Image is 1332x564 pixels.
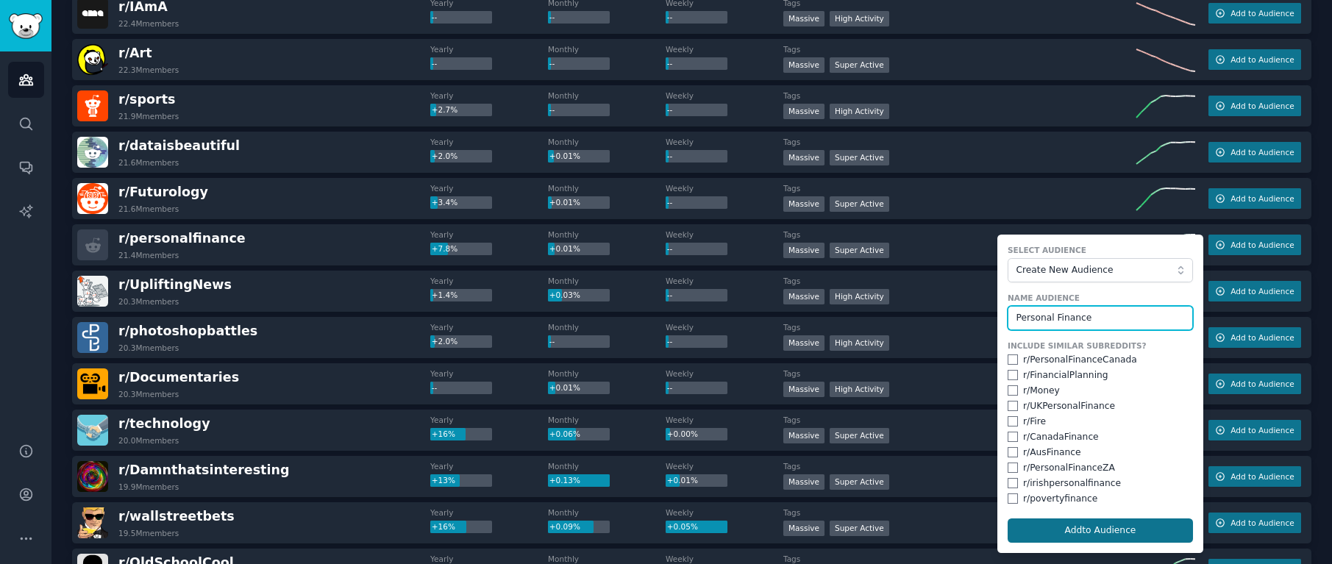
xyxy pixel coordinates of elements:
[1023,354,1137,367] div: r/ PersonalFinanceCanada
[1208,49,1301,70] button: Add to Audience
[666,137,783,147] dt: Weekly
[77,368,108,399] img: Documentaries
[1231,147,1294,157] span: Add to Audience
[118,204,179,214] div: 21.6M members
[666,554,783,564] dt: Weekly
[667,290,673,299] span: --
[783,44,1136,54] dt: Tags
[1008,245,1193,255] label: Select Audience
[118,296,179,307] div: 20.3M members
[118,185,208,199] span: r/ Futurology
[118,482,179,492] div: 19.9M members
[667,13,673,21] span: --
[77,183,108,214] img: Futurology
[430,229,548,240] dt: Yearly
[432,244,457,253] span: +7.8%
[783,322,1136,332] dt: Tags
[1231,379,1294,389] span: Add to Audience
[830,243,889,258] div: Super Active
[430,90,548,101] dt: Yearly
[667,383,673,392] span: --
[1208,327,1301,348] button: Add to Audience
[783,11,825,26] div: Massive
[667,105,673,114] span: --
[667,244,673,253] span: --
[430,368,548,379] dt: Yearly
[1208,374,1301,394] button: Add to Audience
[666,276,783,286] dt: Weekly
[118,111,179,121] div: 21.9M members
[118,463,289,477] span: r/ Damnthatsinteresting
[549,59,555,68] span: --
[432,151,457,160] span: +2.0%
[783,137,1136,147] dt: Tags
[1231,425,1294,435] span: Add to Audience
[77,276,108,307] img: UpliftingNews
[783,104,825,119] div: Massive
[1208,466,1301,487] button: Add to Audience
[1231,286,1294,296] span: Add to Audience
[666,415,783,425] dt: Weekly
[666,44,783,54] dt: Weekly
[1208,188,1301,209] button: Add to Audience
[548,461,666,471] dt: Monthly
[548,183,666,193] dt: Monthly
[783,229,1136,240] dt: Tags
[830,335,889,351] div: High Activity
[118,528,179,538] div: 19.5M members
[430,461,548,471] dt: Yearly
[830,196,889,212] div: Super Active
[667,151,673,160] span: --
[118,370,239,385] span: r/ Documentaries
[667,59,673,68] span: --
[549,244,580,253] span: +0.01%
[666,368,783,379] dt: Weekly
[783,276,1136,286] dt: Tags
[667,522,698,531] span: +0.05%
[77,137,108,168] img: dataisbeautiful
[430,44,548,54] dt: Yearly
[1023,446,1081,460] div: r/ AusFinance
[549,337,555,346] span: --
[1023,477,1121,490] div: r/ irishpersonalfinance
[118,343,179,353] div: 20.3M members
[1231,54,1294,65] span: Add to Audience
[432,198,457,207] span: +3.4%
[548,90,666,101] dt: Monthly
[783,243,825,258] div: Massive
[77,44,108,75] img: Art
[783,289,825,304] div: Massive
[430,507,548,518] dt: Yearly
[830,428,889,443] div: Super Active
[548,507,666,518] dt: Monthly
[548,137,666,147] dt: Monthly
[432,383,438,392] span: --
[1023,415,1046,429] div: r/ Fire
[118,138,240,153] span: r/ dataisbeautiful
[77,322,108,353] img: photoshopbattles
[830,521,889,536] div: Super Active
[549,13,555,21] span: --
[1008,340,1193,351] label: Include Similar Subreddits?
[549,290,580,299] span: +0.03%
[830,474,889,490] div: Super Active
[783,150,825,165] div: Massive
[548,322,666,332] dt: Monthly
[783,90,1136,101] dt: Tags
[432,522,455,531] span: +16%
[432,13,438,21] span: --
[667,429,698,438] span: +0.00%
[1208,281,1301,301] button: Add to Audience
[1016,264,1178,277] span: Create New Audience
[667,476,698,485] span: +0.01%
[830,57,889,73] div: Super Active
[548,368,666,379] dt: Monthly
[783,507,1136,518] dt: Tags
[783,196,825,212] div: Massive
[548,554,666,564] dt: Monthly
[549,522,580,531] span: +0.09%
[118,416,210,431] span: r/ technology
[783,521,825,536] div: Massive
[1023,400,1115,413] div: r/ UKPersonalFinance
[118,18,179,29] div: 22.4M members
